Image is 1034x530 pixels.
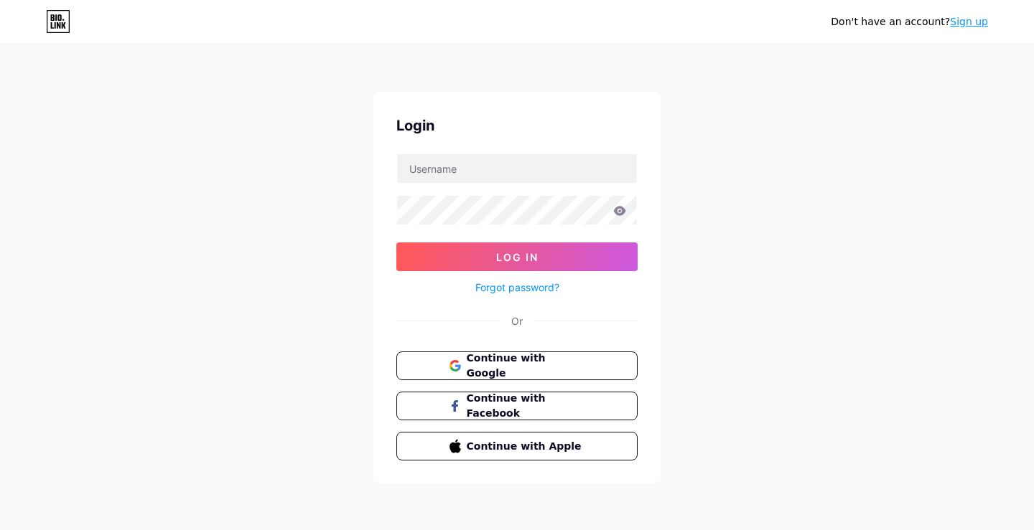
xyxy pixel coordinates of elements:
[511,313,523,328] div: Or
[396,432,638,460] button: Continue with Apple
[396,242,638,271] button: Log In
[467,351,585,381] span: Continue with Google
[397,154,637,183] input: Username
[475,280,559,295] a: Forgot password?
[396,115,638,136] div: Login
[396,392,638,420] button: Continue with Facebook
[950,16,988,27] a: Sign up
[496,251,539,263] span: Log In
[467,439,585,454] span: Continue with Apple
[831,14,988,29] div: Don't have an account?
[396,351,638,380] button: Continue with Google
[467,391,585,421] span: Continue with Facebook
